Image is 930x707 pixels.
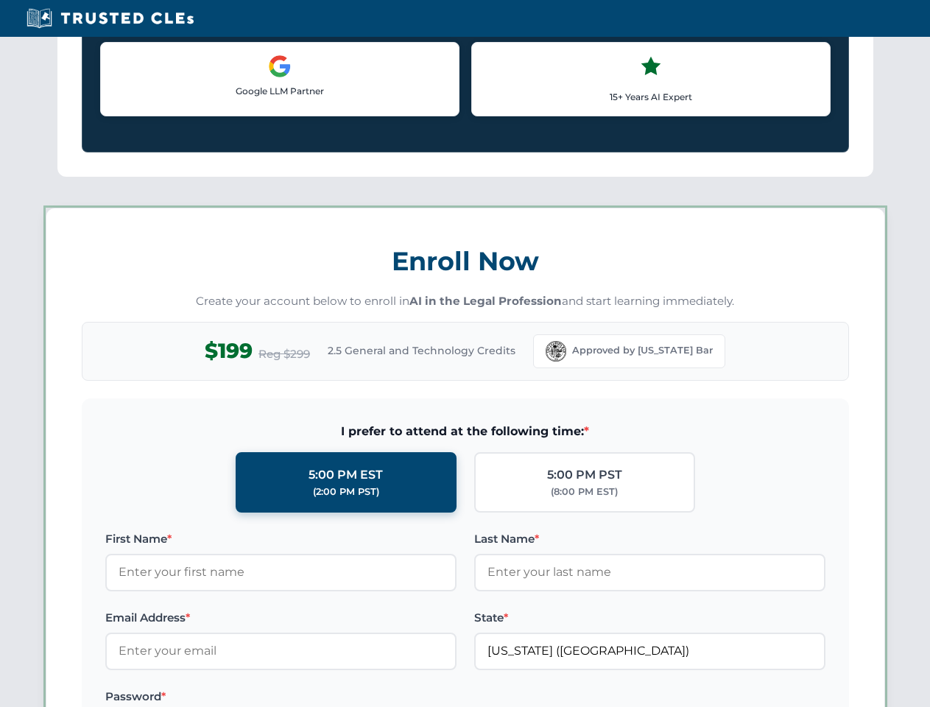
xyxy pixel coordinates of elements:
label: State [474,609,825,627]
span: $199 [205,334,253,367]
h3: Enroll Now [82,238,849,284]
div: 5:00 PM PST [547,465,622,485]
p: 15+ Years AI Expert [484,90,818,104]
img: Google [268,54,292,78]
div: 5:00 PM EST [309,465,383,485]
input: Enter your first name [105,554,457,591]
label: Last Name [474,530,825,548]
input: Enter your email [105,633,457,669]
span: Reg $299 [258,345,310,363]
span: Approved by [US_STATE] Bar [572,343,713,358]
label: Password [105,688,457,706]
input: Enter your last name [474,554,825,591]
label: First Name [105,530,457,548]
label: Email Address [105,609,457,627]
p: Create your account below to enroll in and start learning immediately. [82,293,849,310]
input: Florida (FL) [474,633,825,669]
img: Florida Bar [546,341,566,362]
img: Trusted CLEs [22,7,198,29]
div: (2:00 PM PST) [313,485,379,499]
strong: AI in the Legal Profession [409,294,562,308]
p: Google LLM Partner [113,84,447,98]
span: I prefer to attend at the following time: [105,422,825,441]
div: (8:00 PM EST) [551,485,618,499]
span: 2.5 General and Technology Credits [328,342,515,359]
